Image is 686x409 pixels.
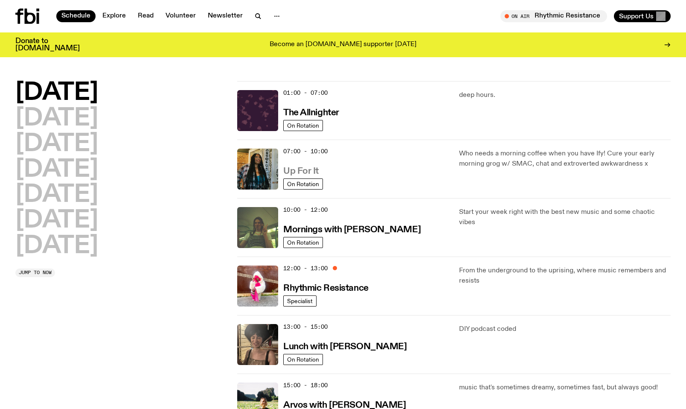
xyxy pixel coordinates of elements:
[133,10,159,22] a: Read
[15,269,55,277] button: Jump to now
[459,383,671,393] p: music that's sometimes dreamy, sometimes fast, but always good!
[283,108,339,117] h3: The Allnighter
[270,41,416,49] p: Become an [DOMAIN_NAME] supporter [DATE]
[283,178,323,190] a: On Rotation
[500,10,607,22] button: On AirRhythmic Resistance
[97,10,131,22] a: Explore
[283,120,323,131] a: On Rotation
[19,270,52,275] span: Jump to now
[287,181,319,187] span: On Rotation
[283,147,328,155] span: 07:00 - 10:00
[459,324,671,334] p: DIY podcast coded
[283,225,421,234] h3: Mornings with [PERSON_NAME]
[283,354,323,365] a: On Rotation
[15,158,98,182] button: [DATE]
[283,107,339,117] a: The Allnighter
[237,207,278,248] img: Jim Kretschmer in a really cute outfit with cute braids, standing on a train holding up a peace s...
[614,10,671,22] button: Support Us
[15,209,98,233] button: [DATE]
[287,356,319,362] span: On Rotation
[459,266,671,286] p: From the underground to the uprising, where music remembers and resists
[15,107,98,131] button: [DATE]
[56,10,96,22] a: Schedule
[287,239,319,245] span: On Rotation
[283,165,319,176] a: Up For It
[287,122,319,129] span: On Rotation
[283,342,407,351] h3: Lunch with [PERSON_NAME]
[15,38,80,52] h3: Donate to [DOMAIN_NAME]
[203,10,248,22] a: Newsletter
[237,266,278,307] img: Attu crouches on gravel in front of a brown wall. They are wearing a white fur coat with a hood, ...
[283,381,328,389] span: 15:00 - 18:00
[283,284,369,293] h3: Rhythmic Resistance
[160,10,201,22] a: Volunteer
[287,298,313,304] span: Specialist
[15,234,98,258] button: [DATE]
[459,207,671,228] p: Start your week right with the best new music and some chaotic vibes
[283,282,369,293] a: Rhythmic Resistance
[283,323,328,331] span: 13:00 - 15:00
[283,237,323,248] a: On Rotation
[283,206,328,214] span: 10:00 - 12:00
[15,183,98,207] button: [DATE]
[283,167,319,176] h3: Up For It
[283,264,328,272] span: 12:00 - 13:00
[283,295,317,307] a: Specialist
[459,149,671,169] p: Who needs a morning coffee when you have Ify! Cure your early morning grog w/ SMAC, chat and extr...
[459,90,671,100] p: deep hours.
[619,12,654,20] span: Support Us
[15,132,98,156] button: [DATE]
[283,89,328,97] span: 01:00 - 07:00
[15,81,98,105] button: [DATE]
[283,224,421,234] a: Mornings with [PERSON_NAME]
[237,149,278,190] img: Ify - a Brown Skin girl with black braided twists, looking up to the side with her tongue stickin...
[283,341,407,351] a: Lunch with [PERSON_NAME]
